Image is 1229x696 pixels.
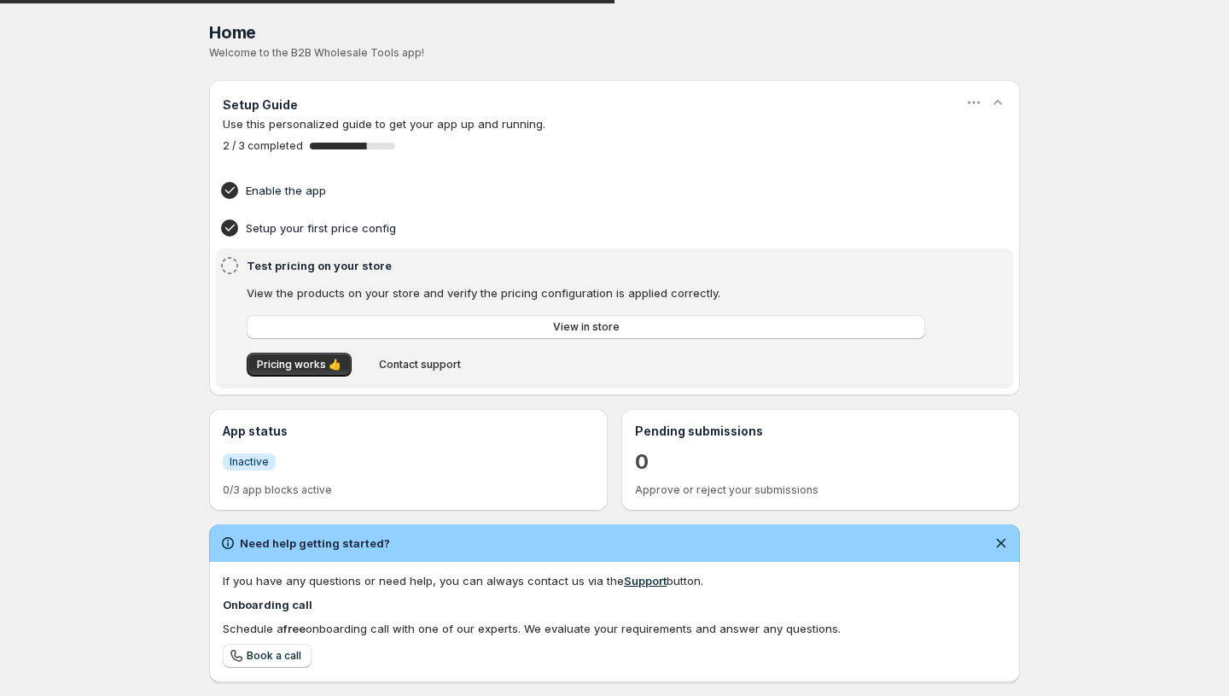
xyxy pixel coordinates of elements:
button: Dismiss notification [989,531,1013,555]
h3: Pending submissions [635,423,1006,440]
div: If you have any questions or need help, you can always contact us via the button. [223,572,1006,589]
h4: Onboarding call [223,596,1006,613]
h2: Need help getting started? [240,535,390,552]
h4: Setup your first price config [246,219,930,237]
h3: Setup Guide [223,97,298,114]
p: View the products on your store and verify the pricing configuration is applied correctly. [247,284,925,301]
a: View in store [247,315,925,339]
a: Support [624,574,667,588]
span: 2 / 3 completed [223,139,303,153]
p: Use this personalized guide to get your app up and running. [223,115,1006,132]
a: Book a call [223,644,312,668]
span: View in store [553,320,620,334]
span: Book a call [247,649,301,663]
h3: App status [223,423,594,440]
h4: Enable the app [246,182,930,199]
b: free [283,622,306,635]
div: Schedule a onboarding call with one of our experts. We evaluate your requirements and answer any ... [223,620,1006,637]
span: Pricing works 👍 [257,358,341,371]
span: Contact support [379,358,461,371]
p: Welcome to the B2B Wholesale Tools app! [209,46,1020,60]
span: Inactive [230,455,269,469]
a: InfoInactive [223,453,276,471]
a: 0 [635,448,649,476]
h4: Test pricing on your store [247,257,930,274]
p: Approve or reject your submissions [635,483,1006,497]
span: Home [209,22,256,43]
button: Contact support [369,353,471,377]
button: Pricing works 👍 [247,353,352,377]
p: 0/3 app blocks active [223,483,594,497]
